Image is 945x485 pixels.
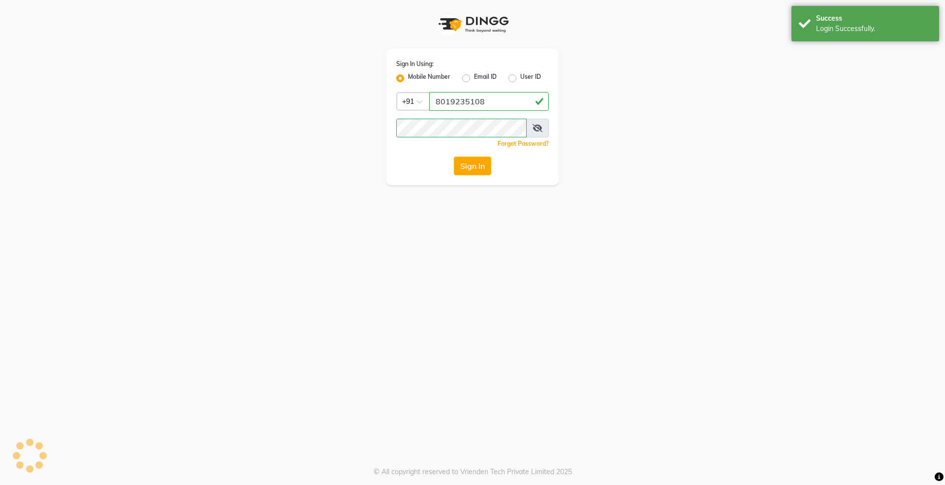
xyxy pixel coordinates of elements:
label: Email ID [474,72,497,84]
label: Mobile Number [408,72,450,84]
img: logo1.svg [433,10,512,39]
div: Success [816,13,932,24]
div: Login Successfully. [816,24,932,34]
button: Sign In [454,157,491,175]
label: Sign In Using: [396,60,434,68]
input: Username [396,119,527,137]
label: User ID [520,72,541,84]
a: Forgot Password? [498,140,549,147]
input: Username [429,92,549,111]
